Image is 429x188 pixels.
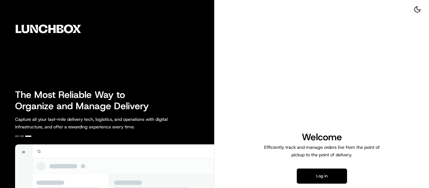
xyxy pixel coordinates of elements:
p: Efficiently track and manage orders live from the point of pickup to the point of delivery. [262,143,382,158]
button: Log in [297,169,347,184]
p: Capture all your last-mile delivery tech, logistics, and operations with digital infrastructure, ... [15,115,196,131]
img: Company Logo [4,4,93,54]
h2: The Most Reliable Way to Organize and Manage Delivery [15,89,156,112]
h1: Welcome [262,131,382,143]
